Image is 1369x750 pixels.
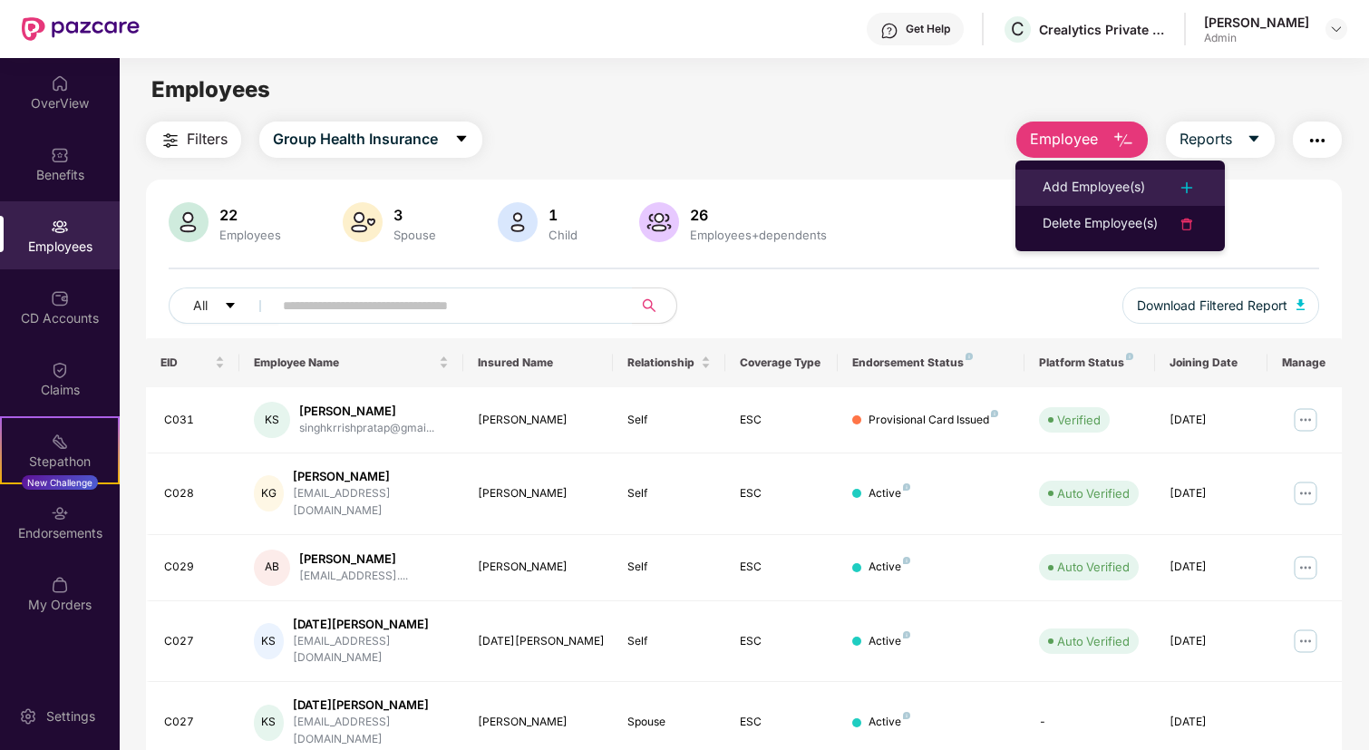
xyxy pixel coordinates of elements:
[627,559,711,576] div: Self
[390,228,440,242] div: Spouse
[41,707,101,726] div: Settings
[686,206,830,224] div: 26
[254,356,435,370] span: Employee Name
[545,228,581,242] div: Child
[390,206,440,224] div: 3
[906,22,950,36] div: Get Help
[639,202,679,242] img: svg+xml;base64,PHN2ZyB4bWxucz0iaHR0cDovL3d3dy53My5vcmcvMjAwMC9zdmciIHhtbG5zOnhsaW5rPSJodHRwOi8vd3...
[254,402,290,438] div: KS
[224,299,237,314] span: caret-down
[740,412,823,429] div: ESC
[254,705,284,741] div: KS
[454,131,469,148] span: caret-down
[293,616,449,633] div: [DATE][PERSON_NAME]
[1291,479,1320,508] img: manageButton
[632,298,667,313] span: search
[160,130,181,151] img: svg+xml;base64,PHN2ZyB4bWxucz0iaHR0cDovL3d3dy53My5vcmcvMjAwMC9zdmciIHdpZHRoPSIyNCIgaGVpZ2h0PSIyNC...
[51,289,69,307] img: svg+xml;base64,PHN2ZyBpZD0iQ0RfQWNjb3VudHMiIGRhdGEtbmFtZT0iQ0QgQWNjb3VudHMiIHhtbG5zPSJodHRwOi8vd3...
[880,22,898,40] img: svg+xml;base64,PHN2ZyBpZD0iSGVscC0zMngzMiIgeG1sbnM9Imh0dHA6Ly93d3cudzMub3JnLzIwMDAvc3ZnIiB3aWR0aD...
[164,412,225,429] div: C031
[613,338,725,387] th: Relationship
[1176,213,1198,235] img: svg+xml;base64,PHN2ZyB4bWxucz0iaHR0cDovL3d3dy53My5vcmcvMjAwMC9zdmciIHdpZHRoPSIyNCIgaGVpZ2h0PSIyNC...
[903,557,910,564] img: svg+xml;base64,PHN2ZyB4bWxucz0iaHR0cDovL3d3dy53My5vcmcvMjAwMC9zdmciIHdpZHRoPSI4IiBoZWlnaHQ9IjgiIH...
[903,483,910,491] img: svg+xml;base64,PHN2ZyB4bWxucz0iaHR0cDovL3d3dy53My5vcmcvMjAwMC9zdmciIHdpZHRoPSI4IiBoZWlnaHQ9IjgiIH...
[293,696,449,714] div: [DATE][PERSON_NAME]
[146,338,239,387] th: EID
[19,707,37,726] img: svg+xml;base64,PHN2ZyBpZD0iU2V0dGluZy0yMHgyMCIgeG1sbnM9Imh0dHA6Ly93d3cudzMub3JnLzIwMDAvc3ZnIiB3aW...
[627,633,711,650] div: Self
[51,146,69,164] img: svg+xml;base64,PHN2ZyBpZD0iQmVuZWZpdHMiIHhtbG5zPSJodHRwOi8vd3d3LnczLm9yZy8yMDAwL3N2ZyIgd2lkdGg9Ij...
[740,559,823,576] div: ESC
[478,412,598,429] div: [PERSON_NAME]
[1057,484,1130,502] div: Auto Verified
[254,623,284,659] div: KS
[869,412,998,429] div: Provisional Card Issued
[1170,714,1253,731] div: [DATE]
[627,356,697,370] span: Relationship
[293,714,449,748] div: [EMAIL_ADDRESS][DOMAIN_NAME]
[1291,553,1320,582] img: manageButton
[2,453,118,471] div: Stepathon
[273,128,438,151] span: Group Health Insurance
[164,485,225,502] div: C028
[164,714,225,731] div: C027
[51,361,69,379] img: svg+xml;base64,PHN2ZyBpZD0iQ2xhaW0iIHhtbG5zPSJodHRwOi8vd3d3LnczLm9yZy8yMDAwL3N2ZyIgd2lkdGg9IjIwIi...
[299,403,434,420] div: [PERSON_NAME]
[1291,627,1320,656] img: manageButton
[51,576,69,594] img: svg+xml;base64,PHN2ZyBpZD0iTXlfT3JkZXJzIiBkYXRhLW5hbWU9Ik15IE9yZGVycyIgeG1sbnM9Imh0dHA6Ly93d3cudz...
[151,76,270,102] span: Employees
[1170,485,1253,502] div: [DATE]
[293,633,449,667] div: [EMAIL_ADDRESS][DOMAIN_NAME]
[187,128,228,151] span: Filters
[740,633,823,650] div: ESC
[725,338,838,387] th: Coverage Type
[51,504,69,522] img: svg+xml;base64,PHN2ZyBpZD0iRW5kb3JzZW1lbnRzIiB4bWxucz0iaHR0cDovL3d3dy53My5vcmcvMjAwMC9zdmciIHdpZH...
[627,485,711,502] div: Self
[632,287,677,324] button: search
[966,353,973,360] img: svg+xml;base64,PHN2ZyB4bWxucz0iaHR0cDovL3d3dy53My5vcmcvMjAwMC9zdmciIHdpZHRoPSI4IiBoZWlnaHQ9IjgiIH...
[478,714,598,731] div: [PERSON_NAME]
[259,122,482,158] button: Group Health Insurancecaret-down
[1043,177,1145,199] div: Add Employee(s)
[169,202,209,242] img: svg+xml;base64,PHN2ZyB4bWxucz0iaHR0cDovL3d3dy53My5vcmcvMjAwMC9zdmciIHhtbG5zOnhsaW5rPSJodHRwOi8vd3...
[869,485,910,502] div: Active
[903,631,910,638] img: svg+xml;base64,PHN2ZyB4bWxucz0iaHR0cDovL3d3dy53My5vcmcvMjAwMC9zdmciIHdpZHRoPSI4IiBoZWlnaHQ9IjgiIH...
[478,559,598,576] div: [PERSON_NAME]
[740,485,823,502] div: ESC
[193,296,208,316] span: All
[1043,213,1158,235] div: Delete Employee(s)
[1204,31,1309,45] div: Admin
[1306,130,1328,151] img: svg+xml;base64,PHN2ZyB4bWxucz0iaHR0cDovL3d3dy53My5vcmcvMjAwMC9zdmciIHdpZHRoPSIyNCIgaGVpZ2h0PSIyNC...
[1170,559,1253,576] div: [DATE]
[869,559,910,576] div: Active
[1166,122,1275,158] button: Reportscaret-down
[1291,405,1320,434] img: manageButton
[343,202,383,242] img: svg+xml;base64,PHN2ZyB4bWxucz0iaHR0cDovL3d3dy53My5vcmcvMjAwMC9zdmciIHhtbG5zOnhsaW5rPSJodHRwOi8vd3...
[686,228,830,242] div: Employees+dependents
[299,568,408,585] div: [EMAIL_ADDRESS]....
[1112,130,1134,151] img: svg+xml;base64,PHN2ZyB4bWxucz0iaHR0cDovL3d3dy53My5vcmcvMjAwMC9zdmciIHhtbG5zOnhsaW5rPSJodHRwOi8vd3...
[903,712,910,719] img: svg+xml;base64,PHN2ZyB4bWxucz0iaHR0cDovL3d3dy53My5vcmcvMjAwMC9zdmciIHdpZHRoPSI4IiBoZWlnaHQ9IjgiIH...
[169,287,279,324] button: Allcaret-down
[1057,558,1130,576] div: Auto Verified
[1176,177,1198,199] img: svg+xml;base64,PHN2ZyB4bWxucz0iaHR0cDovL3d3dy53My5vcmcvMjAwMC9zdmciIHdpZHRoPSIyNCIgaGVpZ2h0PSIyNC...
[869,633,910,650] div: Active
[1247,131,1261,148] span: caret-down
[1011,18,1024,40] span: C
[1180,128,1232,151] span: Reports
[254,550,290,586] div: AB
[478,633,598,650] div: [DATE][PERSON_NAME]
[627,714,711,731] div: Spouse
[164,633,225,650] div: C027
[1016,122,1148,158] button: Employee
[627,412,711,429] div: Self
[740,714,823,731] div: ESC
[160,356,211,370] span: EID
[22,475,98,490] div: New Challenge
[254,475,284,511] div: KG
[239,338,463,387] th: Employee Name
[478,485,598,502] div: [PERSON_NAME]
[869,714,910,731] div: Active
[463,338,613,387] th: Insured Name
[1267,338,1343,387] th: Manage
